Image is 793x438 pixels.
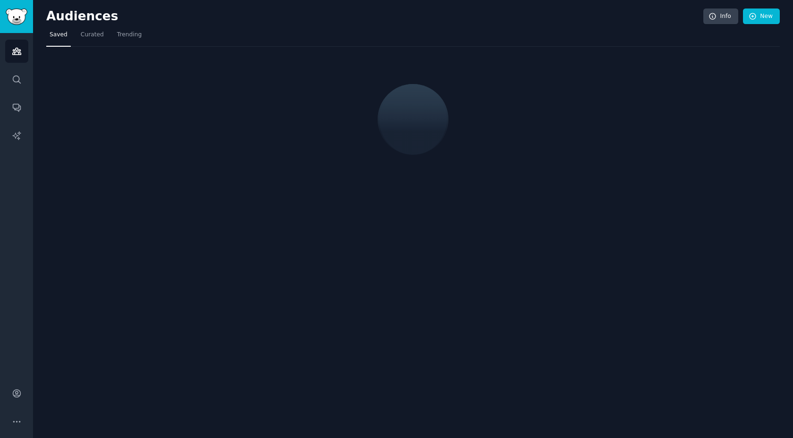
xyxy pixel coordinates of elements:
[46,9,703,24] h2: Audiences
[46,27,71,47] a: Saved
[743,8,780,25] a: New
[50,31,67,39] span: Saved
[117,31,142,39] span: Trending
[703,8,738,25] a: Info
[81,31,104,39] span: Curated
[114,27,145,47] a: Trending
[77,27,107,47] a: Curated
[6,8,27,25] img: GummySearch logo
